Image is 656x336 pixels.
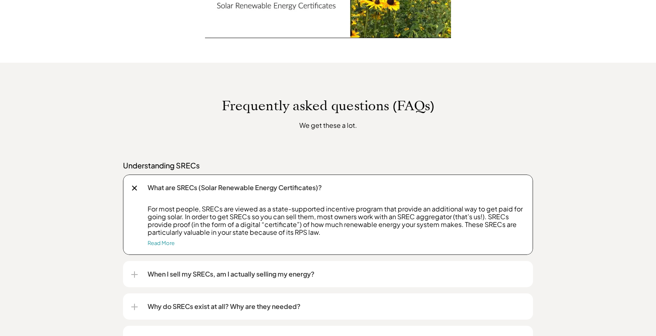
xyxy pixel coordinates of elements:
[148,240,175,246] a: Read More
[148,302,525,311] p: Why do SRECs exist at all? Why are they needed?
[148,183,525,193] p: What are SRECs (Solar Renewable Energy Certificates)?
[123,161,533,170] p: Understanding SRECs
[176,120,480,130] p: We get these a lot.
[148,269,525,279] p: When I sell my SRECs, am I actually selling my energy?
[94,98,562,114] p: Frequently asked questions (FAQs)
[148,205,525,236] p: For most people, SRECs are viewed as a state-supported incentive program that provide an addition...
